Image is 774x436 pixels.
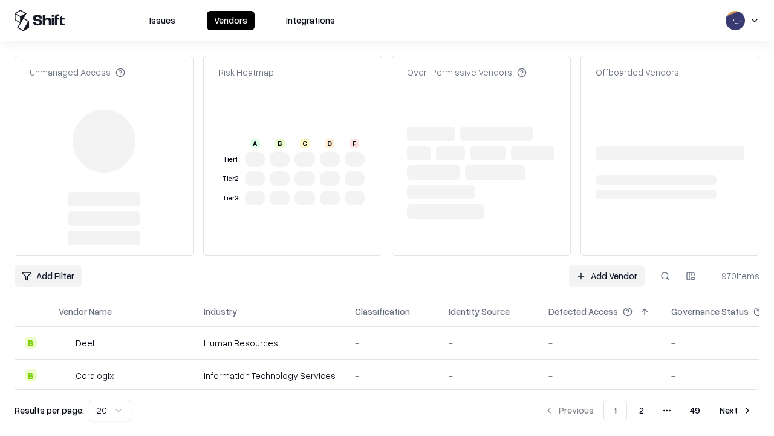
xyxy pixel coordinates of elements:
button: Issues [142,11,183,30]
button: Next [712,400,759,421]
div: Deel [76,337,94,349]
div: - [449,337,529,349]
div: - [548,369,652,382]
div: Unmanaged Access [30,66,125,79]
div: Tier 2 [221,174,240,184]
button: 49 [680,400,710,421]
button: Integrations [279,11,342,30]
nav: pagination [537,400,759,421]
div: Detected Access [548,305,618,318]
div: F [350,139,359,148]
button: Vendors [207,11,255,30]
div: Coralogix [76,369,114,382]
div: - [355,369,429,382]
div: Human Resources [204,337,336,349]
div: - [449,369,529,382]
div: B [25,337,37,349]
button: Add Filter [15,265,82,287]
div: B [25,369,37,381]
div: - [355,337,429,349]
div: 970 items [711,269,759,282]
div: Identity Source [449,305,510,318]
div: Tier 1 [221,154,240,165]
img: Coralogix [59,369,71,381]
div: Offboarded Vendors [596,66,679,79]
div: Vendor Name [59,305,112,318]
p: Results per page: [15,404,84,417]
div: C [300,139,310,148]
div: Information Technology Services [204,369,336,382]
div: Tier 3 [221,193,240,203]
button: 1 [603,400,627,421]
div: Risk Heatmap [218,66,274,79]
div: Industry [204,305,237,318]
div: Governance Status [671,305,749,318]
div: D [325,139,334,148]
img: Deel [59,337,71,349]
a: Add Vendor [569,265,645,287]
div: - [548,337,652,349]
div: B [275,139,285,148]
div: Over-Permissive Vendors [407,66,527,79]
div: Classification [355,305,410,318]
button: 2 [629,400,654,421]
div: A [250,139,260,148]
